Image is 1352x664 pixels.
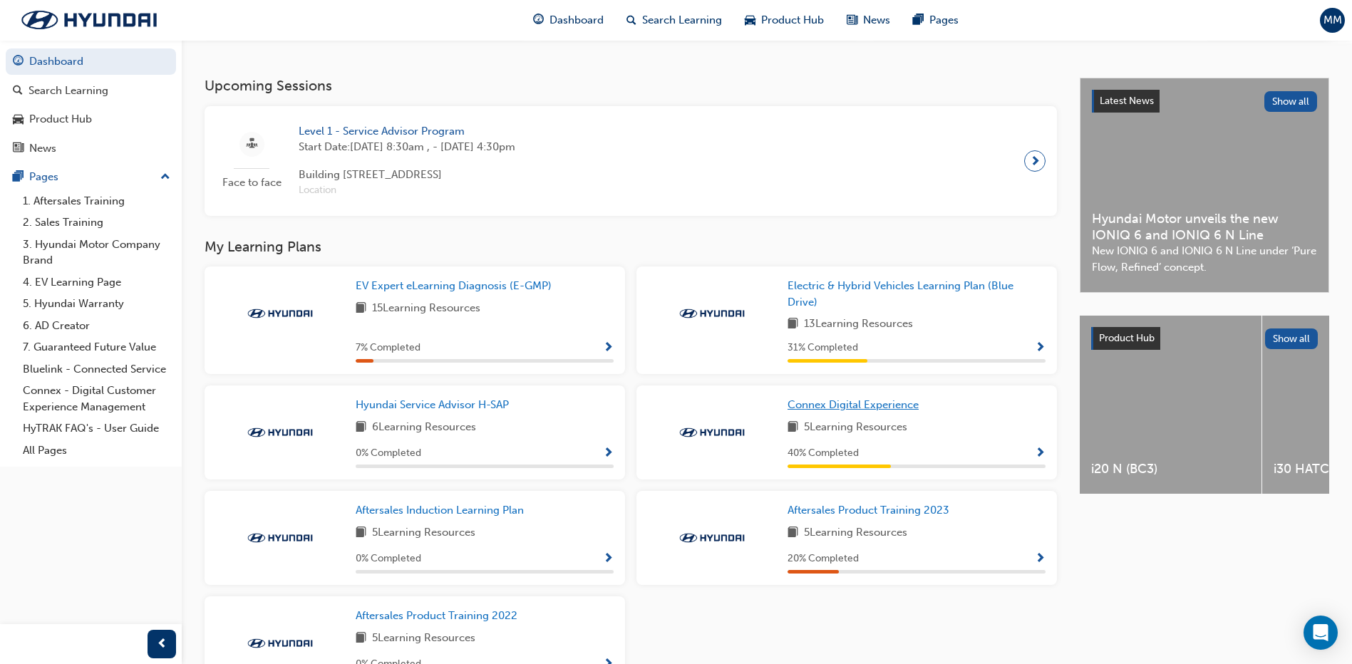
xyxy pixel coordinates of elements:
[788,278,1046,310] a: Electric & Hybrid Vehicles Learning Plan (Blue Drive)
[216,175,287,191] span: Face to face
[356,340,420,356] span: 7 % Completed
[17,336,176,358] a: 7. Guaranteed Future Value
[1091,327,1318,350] a: Product HubShow all
[247,135,257,153] span: sessionType_FACE_TO_FACE-icon
[929,12,959,28] span: Pages
[788,397,924,413] a: Connex Digital Experience
[356,397,515,413] a: Hyundai Service Advisor H-SAP
[241,636,319,650] img: Trak
[1035,339,1046,357] button: Show Progress
[603,550,614,568] button: Show Progress
[1092,90,1317,113] a: Latest NewsShow all
[356,524,366,542] span: book-icon
[603,445,614,462] button: Show Progress
[603,553,614,566] span: Show Progress
[673,425,751,440] img: Trak
[1092,211,1317,243] span: Hyundai Motor unveils the new IONIQ 6 and IONIQ 6 N Line
[372,300,480,318] span: 15 Learning Resources
[642,12,722,28] span: Search Learning
[17,315,176,337] a: 6. AD Creator
[17,271,176,294] a: 4. EV Learning Page
[17,380,176,417] a: Connex - Digital Customer Experience Management
[241,306,319,321] img: Trak
[17,358,176,380] a: Bluelink - Connected Service
[372,630,475,648] span: 5 Learning Resources
[788,316,798,333] span: book-icon
[299,167,515,183] span: Building [STREET_ADDRESS]
[356,608,523,624] a: Aftersales Product Training 2022
[733,6,835,35] a: car-iconProduct Hub
[205,78,1057,94] h3: Upcoming Sessions
[216,118,1046,204] a: Face to faceLevel 1 - Service Advisor ProgramStart Date:[DATE] 8:30am , - [DATE] 4:30pmBuilding [...
[788,502,955,519] a: Aftersales Product Training 2023
[626,11,636,29] span: search-icon
[6,106,176,133] a: Product Hub
[299,123,515,140] span: Level 1 - Service Advisor Program
[1320,8,1345,33] button: MM
[372,419,476,437] span: 6 Learning Resources
[6,46,176,164] button: DashboardSearch LearningProduct HubNews
[29,140,56,157] div: News
[788,419,798,437] span: book-icon
[615,6,733,35] a: search-iconSearch Learning
[603,342,614,355] span: Show Progress
[356,300,366,318] span: book-icon
[13,85,23,98] span: search-icon
[673,306,751,321] img: Trak
[1091,461,1250,477] span: i20 N (BC3)
[1323,12,1342,28] span: MM
[356,419,366,437] span: book-icon
[788,524,798,542] span: book-icon
[356,279,552,292] span: EV Expert eLearning Diagnosis (E-GMP)
[17,440,176,462] a: All Pages
[788,504,949,517] span: Aftersales Product Training 2023
[804,524,907,542] span: 5 Learning Resources
[29,83,108,99] div: Search Learning
[549,12,604,28] span: Dashboard
[1030,151,1041,171] span: next-icon
[13,171,24,184] span: pages-icon
[1080,316,1261,494] a: i20 N (BC3)
[7,5,171,35] img: Trak
[1092,243,1317,275] span: New IONIQ 6 and IONIQ 6 N Line under ‘Pure Flow, Refined’ concept.
[847,11,857,29] span: news-icon
[13,56,24,68] span: guage-icon
[745,11,755,29] span: car-icon
[356,630,366,648] span: book-icon
[157,636,167,653] span: prev-icon
[17,293,176,315] a: 5. Hyundai Warranty
[1264,91,1318,112] button: Show all
[356,502,530,519] a: Aftersales Induction Learning Plan
[603,447,614,460] span: Show Progress
[1035,445,1046,462] button: Show Progress
[603,339,614,357] button: Show Progress
[1099,332,1155,344] span: Product Hub
[356,445,421,462] span: 0 % Completed
[356,504,524,517] span: Aftersales Induction Learning Plan
[17,190,176,212] a: 1. Aftersales Training
[6,135,176,162] a: News
[6,78,176,104] a: Search Learning
[788,398,919,411] span: Connex Digital Experience
[788,340,858,356] span: 31 % Completed
[1035,553,1046,566] span: Show Progress
[1304,616,1338,650] div: Open Intercom Messenger
[6,48,176,75] a: Dashboard
[902,6,970,35] a: pages-iconPages
[17,234,176,271] a: 3. Hyundai Motor Company Brand
[1035,342,1046,355] span: Show Progress
[913,11,924,29] span: pages-icon
[835,6,902,35] a: news-iconNews
[1035,550,1046,568] button: Show Progress
[29,169,58,185] div: Pages
[13,113,24,126] span: car-icon
[788,551,859,567] span: 20 % Completed
[356,609,517,622] span: Aftersales Product Training 2022
[1035,447,1046,460] span: Show Progress
[13,142,24,155] span: news-icon
[863,12,890,28] span: News
[673,531,751,545] img: Trak
[17,212,176,234] a: 2. Sales Training
[17,417,176,440] a: HyTRAK FAQ's - User Guide
[241,425,319,440] img: Trak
